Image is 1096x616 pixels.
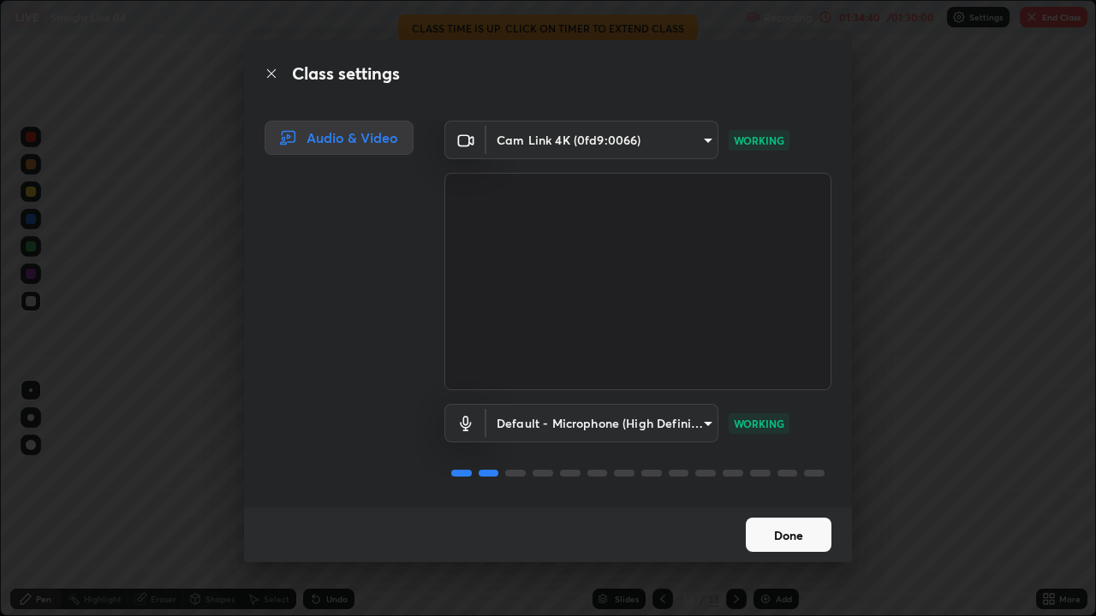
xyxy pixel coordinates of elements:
div: Cam Link 4K (0fd9:0066) [486,121,718,159]
h2: Class settings [292,61,400,86]
div: Cam Link 4K (0fd9:0066) [486,404,718,442]
p: WORKING [734,416,784,431]
p: WORKING [734,133,784,148]
button: Done [746,518,831,552]
div: Audio & Video [265,121,414,155]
